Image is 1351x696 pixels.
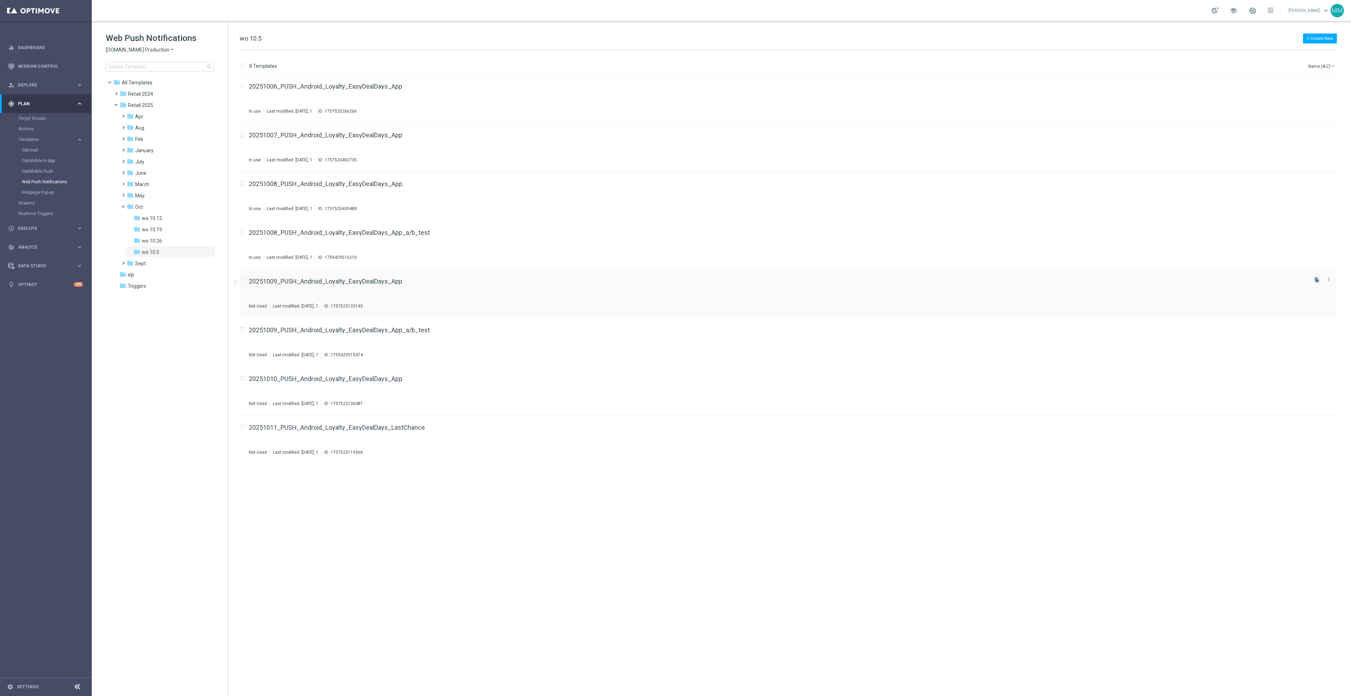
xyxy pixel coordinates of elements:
span: Retail 2024 [128,91,153,97]
i: keyboard_arrow_right [76,225,83,232]
div: Press SPACE to select this row. [233,318,1350,367]
span: Templates [19,137,69,142]
div: Mission Control [8,64,83,69]
div: ID: [321,352,363,358]
a: Optibot [18,275,74,294]
a: 20251006_PUSH_Android_Loyalty_EasyDealDays_App [249,83,402,90]
i: folder [119,282,126,289]
div: gps_fixed Plan keyboard_arrow_right [8,101,83,107]
a: Target Groups [18,115,73,121]
div: ID: [321,450,363,455]
span: search [206,64,212,70]
i: lightbulb [8,281,14,288]
div: Not Used [249,450,267,455]
button: more_vert [1325,275,1332,284]
span: Plan [18,102,76,106]
div: Last modified: [DATE], 1 [264,206,315,212]
div: Templates [18,134,91,198]
span: wo 10.26 [142,238,162,244]
div: Last modified: [DATE], 1 [270,303,321,309]
i: keyboard_arrow_right [76,100,83,107]
div: play_circle_outline Execute keyboard_arrow_right [8,226,83,231]
div: Web Push Notifications [22,177,91,187]
div: ID: [315,206,357,212]
div: Streams [18,198,91,208]
i: folder [127,124,134,131]
div: Press SPACE to select this row. [233,172,1350,221]
span: May [135,192,145,199]
div: OptiMobile Push [22,166,91,177]
div: +10 [74,282,83,287]
button: equalizer Dashboard [8,45,83,50]
a: Settings [17,685,38,689]
i: folder [127,113,134,120]
i: folder [119,271,126,278]
div: ID: [315,108,357,114]
span: Apr [135,113,143,120]
a: Realtime Triggers [18,211,73,216]
i: folder [127,192,134,199]
div: In use [249,108,261,114]
a: Webpage Pop-up [22,190,73,195]
div: Realtime Triggers [18,208,91,219]
span: wo 10.19 [142,226,162,233]
button: person_search Explore keyboard_arrow_right [8,82,83,88]
span: Explore [18,83,76,87]
span: March [135,181,149,188]
button: track_changes Analyze keyboard_arrow_right [8,244,83,250]
i: folder [133,226,140,233]
div: lightbulb Optibot +10 [8,282,83,287]
span: wo 10.5 [142,249,159,255]
div: Analyze [8,244,76,250]
a: OptiMobile Push [22,168,73,174]
div: Target Groups [18,113,91,124]
span: Feb [135,136,143,142]
button: [DOMAIN_NAME] Production arrow_drop_down [106,47,175,53]
a: Optimail [22,147,73,153]
a: Dashboard [18,38,83,57]
a: 20251009_PUSH_Android_Loyalty_EasyDealDays_App [249,278,402,285]
div: Press SPACE to select this row. [233,269,1350,318]
a: Web Push Notifications [22,179,73,185]
a: OptiMobile In-App [22,158,73,163]
div: Templates keyboard_arrow_right [18,137,83,142]
button: + Create New [1303,34,1337,43]
div: Last modified: [DATE], 1 [270,401,321,406]
i: folder [127,158,134,165]
div: Not Used [249,352,267,358]
div: Press SPACE to select this row. [233,123,1350,172]
i: file_copy [1314,277,1320,282]
span: Retail 2025 [128,102,153,108]
p: 8 Templates [249,63,277,69]
input: Search Template [106,62,214,72]
button: file_copy [1312,275,1321,284]
i: track_changes [8,244,14,250]
div: Webpage Pop-up [22,187,91,198]
i: folder [120,90,127,97]
div: Mission Control [8,57,83,76]
i: folder [133,214,140,221]
div: MM [1331,4,1344,17]
div: 1759429516210 [325,255,357,260]
span: January [135,147,154,154]
a: 20251008_PUSH_Android_Loyalty_EasyDealDays_App [249,181,402,187]
span: July [135,159,144,165]
div: Last modified: [DATE], 1 [270,450,321,455]
div: ID: [321,401,363,406]
div: ID: [315,157,357,163]
div: Plan [8,101,76,107]
div: In use [249,157,261,163]
span: keyboard_arrow_down [1322,7,1330,14]
div: Dashboard [8,38,83,57]
span: Templates [122,79,152,86]
button: Name (A-Z)arrow_drop_down [1308,62,1337,70]
i: equalizer [8,44,14,51]
a: Actions [18,126,73,132]
div: Optimail [22,145,91,155]
i: person_search [8,82,14,88]
div: 1757520402735 [325,157,357,163]
i: more_vert [1326,276,1332,282]
div: 1759429519474 [331,352,363,358]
